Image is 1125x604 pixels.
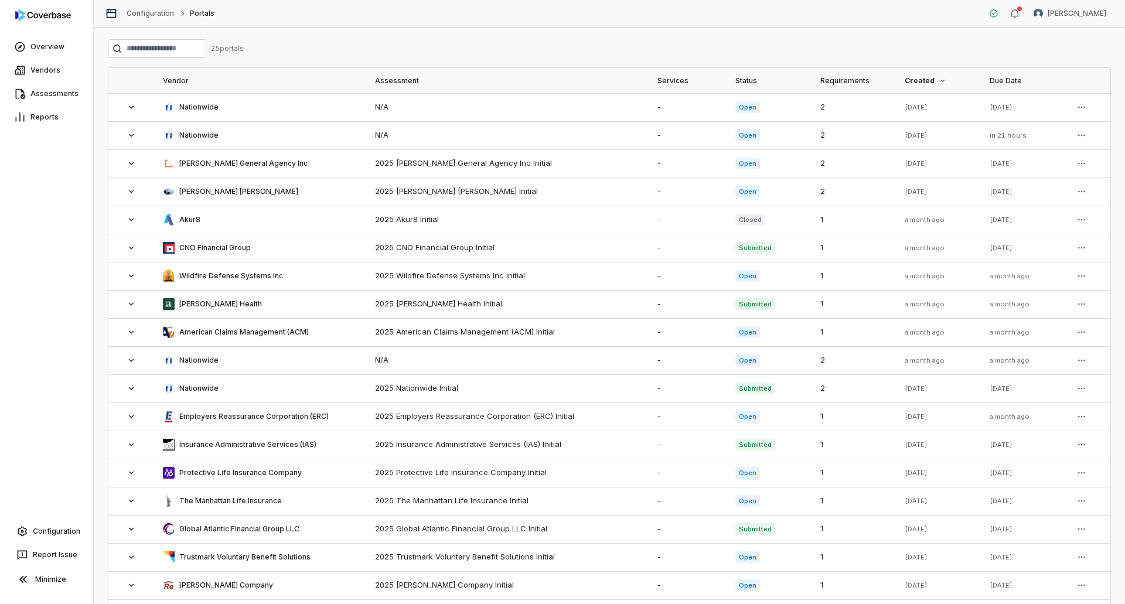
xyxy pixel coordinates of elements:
span: [PERSON_NAME] [1048,9,1106,18]
div: - [657,186,717,197]
span: [DATE] [990,187,1012,196]
span: Wildfire Defense Systems Inc [179,271,283,281]
div: Status [735,68,802,93]
span: a month ago [905,328,945,336]
a: 2025 Nationwide Initial [375,383,458,393]
a: 2025 Trustmark Voluntary Benefit Solutions Initial [375,552,555,561]
span: Trustmark Voluntary Benefit Solutions [179,552,311,562]
span: [DATE] [905,553,928,561]
span: Submitted [735,242,775,254]
div: - [657,158,717,169]
div: Vendor [163,68,356,93]
span: Submitted [735,523,775,535]
span: [DATE] [990,441,1012,449]
span: a month ago [905,272,945,280]
div: 1 [820,214,887,226]
span: Open [735,101,760,113]
button: Report Issue [5,544,88,565]
span: [DATE] [990,103,1012,111]
div: - [657,523,717,535]
div: - [657,467,717,479]
div: - [657,242,717,254]
div: - [657,551,717,563]
div: - [657,298,717,310]
span: a month ago [990,328,1029,336]
div: 25 portal s [211,44,244,53]
a: 2025 [PERSON_NAME] General Agency Inc Initial [375,158,552,168]
div: - [657,354,717,366]
span: Nationwide [179,384,219,393]
div: N/A [375,129,639,141]
div: - [657,129,717,141]
a: 2025 The Manhattan Life Insurance Initial [375,496,529,505]
div: - [657,383,717,394]
a: Overview [2,36,91,57]
span: [DATE] [905,469,928,477]
div: N/A [375,101,639,113]
div: 1 [820,495,887,507]
span: Closed [735,214,765,226]
span: [DATE] [990,525,1012,533]
span: American Claims Management (ACM) [179,327,309,337]
span: [DATE] [990,497,1012,505]
a: 2025 Employers Reassurance Corporation (ERC) Initial [375,411,574,421]
div: 2 [820,354,887,366]
div: 1 [820,326,887,338]
span: a month ago [990,272,1029,280]
a: 2025 Insurance Administrative Services (IAS) Initial [375,439,561,449]
a: Assessments [2,83,91,104]
div: N/A [375,354,639,366]
span: Open [735,186,760,197]
div: Due Date [990,68,1056,93]
span: [DATE] [990,469,1012,477]
span: Nationwide [179,103,219,112]
span: a month ago [905,356,945,364]
div: 1 [820,298,887,310]
span: Open [735,129,760,141]
img: Nic Weilbacher avatar [1034,9,1043,18]
span: in 21 hours [990,131,1027,139]
span: Open [735,551,760,563]
span: [DATE] [990,216,1012,224]
span: [DATE] [905,131,928,139]
span: Insurance Administrative Services (IAS) [179,440,316,449]
span: CNO Financial Group [179,243,251,252]
span: [DATE] [990,553,1012,561]
span: a month ago [905,244,945,252]
div: - [657,411,717,422]
span: a month ago [990,356,1029,364]
span: [DATE] [905,497,928,505]
a: 2025 Protective Life Insurance Company Initial [375,467,547,477]
a: Configuration [5,521,88,542]
span: [DATE] [905,412,928,421]
div: 2 [820,101,887,113]
div: - [657,101,717,113]
span: Open [735,158,760,169]
span: [DATE] [905,103,928,111]
img: logo-D7KZi-bG.svg [15,9,71,21]
div: 2 [820,383,887,394]
span: [DATE] [905,581,928,589]
a: Vendors [2,60,91,81]
a: 2025 Global Atlantic Financial Group LLC Initial [375,524,547,533]
div: 1 [820,242,887,254]
div: - [657,214,717,226]
button: Nic Weilbacher avatar[PERSON_NAME] [1027,5,1113,22]
div: - [657,495,717,507]
div: 1 [820,439,887,451]
span: [PERSON_NAME] Company [179,581,273,590]
span: [PERSON_NAME] Health [179,299,262,309]
span: Open [735,411,760,422]
span: a month ago [905,216,945,224]
div: 1 [820,467,887,479]
span: Open [735,495,760,507]
div: 1 [820,551,887,563]
span: [PERSON_NAME] [PERSON_NAME] [179,187,298,196]
span: Submitted [735,383,775,394]
span: The Manhattan Life Insurance [179,496,282,506]
span: [DATE] [990,384,1012,393]
span: [PERSON_NAME] General Agency Inc [179,159,308,168]
span: Open [735,354,760,366]
div: Created [905,68,971,93]
div: 2 [820,158,887,169]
